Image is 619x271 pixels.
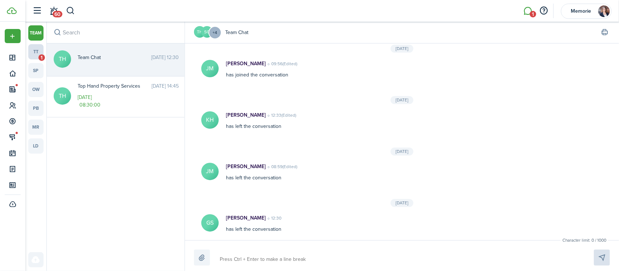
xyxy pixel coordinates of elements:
[78,82,152,90] span: Top Hand Property Services
[54,50,71,68] avatar-text: TH
[391,96,413,104] div: [DATE]
[28,82,44,97] a: ow
[54,87,71,105] avatar-text: TH
[598,5,610,17] img: Memorie
[219,163,532,182] div: has left the conversation
[266,61,297,67] time: 09:56
[225,29,248,36] span: Team Chat
[226,163,266,170] p: [PERSON_NAME]
[78,109,168,132] div: Apt B - 1701 [PERSON_NAME] * 5 able bodies * bags/boxes/tarps * wait for deputy to arrive for entry
[5,29,21,43] button: Open menu
[391,199,413,207] div: [DATE]
[266,163,297,170] time: 08:59
[7,7,17,14] img: TenantCloud
[28,138,44,154] a: ld
[28,101,44,116] a: pb
[209,26,222,39] menu-trigger: +4
[282,61,297,67] span: (Edited)
[201,163,219,180] avatar-text: JM
[28,25,44,41] a: team
[201,214,219,232] avatar-text: GS
[219,60,532,79] div: has joined the conversation
[38,54,45,61] span: 1
[566,9,595,14] span: Memorie
[28,44,44,59] a: tt
[538,5,550,17] button: Open resource center
[201,60,219,77] avatar-text: JM
[53,11,62,17] span: 60
[28,63,44,78] a: sp
[219,214,532,233] div: has left the conversation
[53,28,63,38] button: Search
[47,22,185,43] input: search
[151,54,179,61] time: [DATE] 12:30
[213,26,222,39] button: Open menu
[226,214,266,222] p: [PERSON_NAME]
[226,60,266,67] p: [PERSON_NAME]
[78,54,151,61] span: Team Chat
[600,28,610,38] button: Print
[152,82,179,90] time: [DATE] 14:45
[561,237,608,243] small: Character limit: 0 / 1000
[266,112,296,118] time: 12:33
[226,111,266,119] p: [PERSON_NAME]
[219,111,532,130] div: has left the conversation
[282,163,297,170] span: (Edited)
[194,26,206,38] avatar-text: TH
[391,45,413,53] div: [DATE]
[201,26,213,38] avatar-text: SG
[30,4,44,18] button: Open sidebar
[47,2,61,20] a: Notifications
[391,147,413,155] div: [DATE]
[201,111,219,129] avatar-text: KH
[66,5,75,17] button: Search
[266,215,281,221] time: 12:30
[28,120,44,135] a: mr
[281,112,296,118] span: (Edited)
